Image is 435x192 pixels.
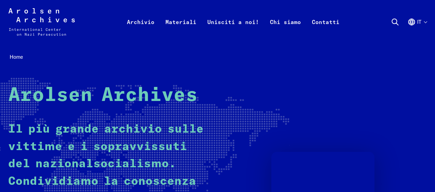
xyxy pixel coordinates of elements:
a: Contatti [306,16,345,44]
nav: Primaria [121,8,345,36]
button: Italiano, selezione lingua [407,18,427,43]
a: Chi siamo [264,16,306,44]
strong: Arolsen Archives [8,86,198,105]
a: Unisciti a noi! [202,16,264,44]
nav: Breadcrumb [8,52,427,62]
a: Archivio [121,16,160,44]
span: Home [10,54,23,60]
a: Materiali [160,16,202,44]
